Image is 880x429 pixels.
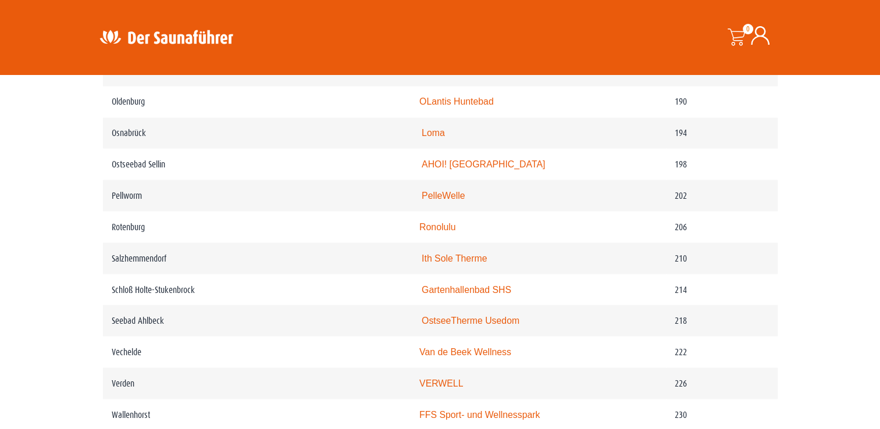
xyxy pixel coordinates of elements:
td: Oldenburg [103,86,411,117]
a: PelleWelle [422,190,465,200]
td: Verden [103,367,411,399]
td: Osnabrück [103,117,411,149]
a: OstseeTherme Usedom [422,315,519,325]
span: 0 [743,24,753,34]
td: 214 [666,274,778,305]
td: Ostseebad Sellin [103,148,411,180]
td: Seebad Ahlbeck [103,305,411,336]
td: 190 [666,86,778,117]
a: VERWELL [419,378,463,388]
a: Gartenhallenbad SHS [422,284,511,294]
td: Salzhemmendorf [103,242,411,274]
td: 226 [666,367,778,399]
a: Loma [422,128,445,138]
a: AHOI! [GEOGRAPHIC_DATA] [422,159,545,169]
td: 194 [666,117,778,149]
td: 202 [666,180,778,211]
a: Ronolulu [419,221,455,231]
td: 218 [666,305,778,336]
td: Rotenburg [103,211,411,242]
a: FFS Sport- und Wellnesspark [419,409,540,419]
a: OLantis Huntebad [419,96,494,106]
td: Vechelde [103,336,411,367]
td: Schloß Holte-Stukenbrock [103,274,411,305]
td: 222 [666,336,778,367]
td: Pellworm [103,180,411,211]
td: 198 [666,148,778,180]
a: Van de Beek Wellness [419,346,511,356]
td: 206 [666,211,778,242]
td: 210 [666,242,778,274]
a: Ith Sole Therme [422,253,487,263]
